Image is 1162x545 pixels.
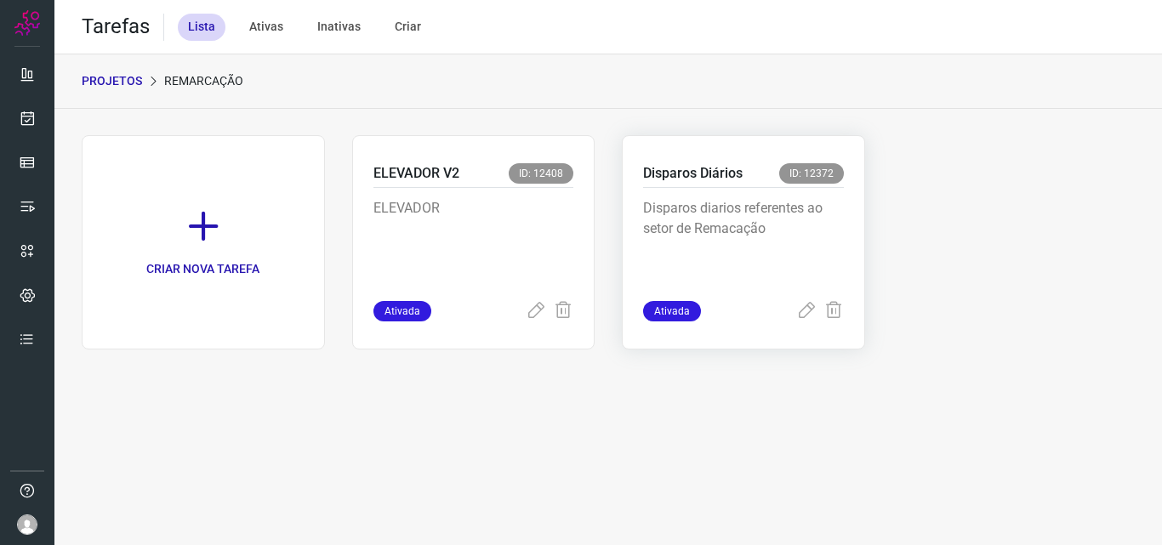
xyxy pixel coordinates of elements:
[373,301,431,321] span: Ativada
[178,14,225,41] div: Lista
[82,14,150,39] h2: Tarefas
[164,72,243,90] p: Remarcação
[643,163,743,184] p: Disparos Diários
[239,14,293,41] div: Ativas
[17,514,37,535] img: avatar-user-boy.jpg
[14,10,40,36] img: Logo
[82,72,142,90] p: PROJETOS
[643,198,844,283] p: Disparos diarios referentes ao setor de Remacação
[509,163,573,184] span: ID: 12408
[146,260,259,278] p: CRIAR NOVA TAREFA
[373,198,574,283] p: ELEVADOR
[82,135,325,349] a: CRIAR NOVA TAREFA
[779,163,844,184] span: ID: 12372
[643,301,701,321] span: Ativada
[373,163,459,184] p: ELEVADOR V2
[307,14,371,41] div: Inativas
[384,14,431,41] div: Criar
